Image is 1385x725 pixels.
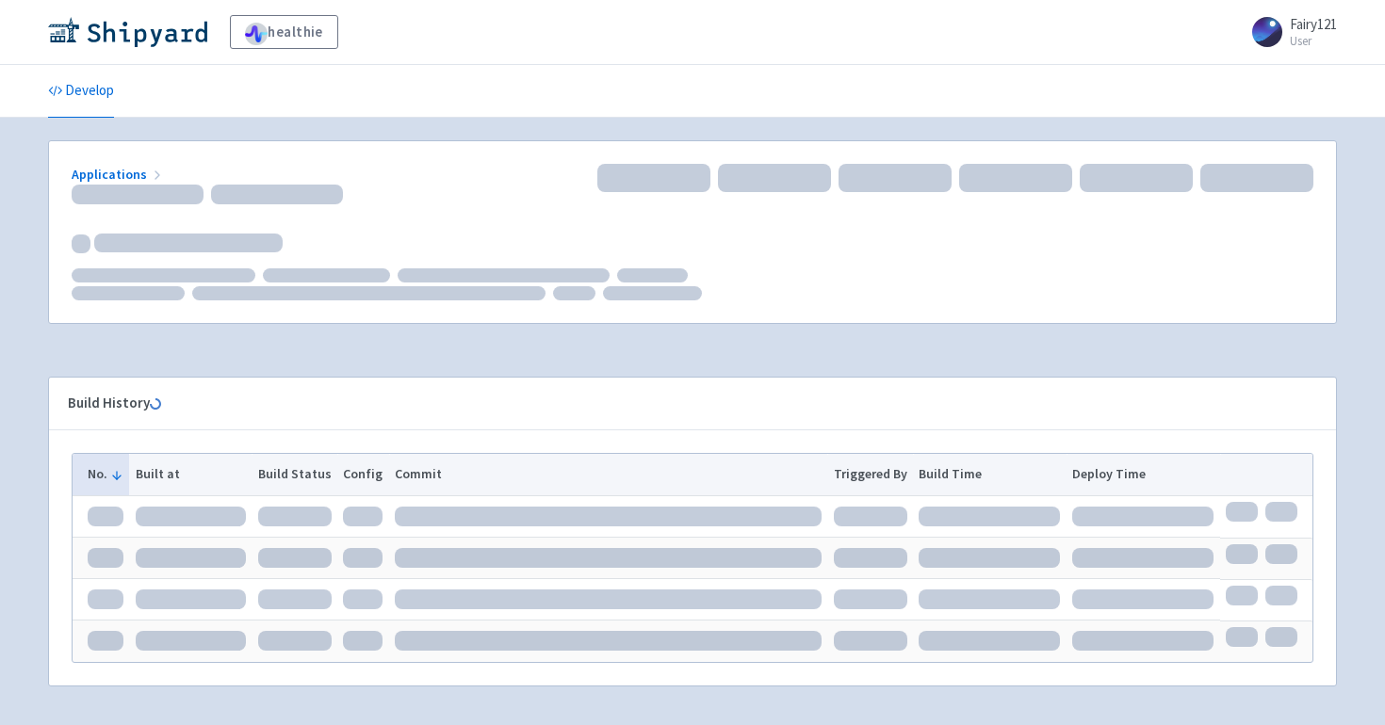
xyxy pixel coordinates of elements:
[88,464,123,484] button: No.
[68,393,1287,414] div: Build History
[389,454,828,495] th: Commit
[337,454,389,495] th: Config
[230,15,338,49] a: healthie
[252,454,337,495] th: Build Status
[913,454,1067,495] th: Build Time
[827,454,913,495] th: Triggered By
[48,17,207,47] img: Shipyard logo
[129,454,252,495] th: Built at
[48,65,114,118] a: Develop
[1290,15,1337,33] span: Fairy121
[1241,17,1337,47] a: Fairy121 User
[72,166,165,183] a: Applications
[1290,35,1337,47] small: User
[1067,454,1220,495] th: Deploy Time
